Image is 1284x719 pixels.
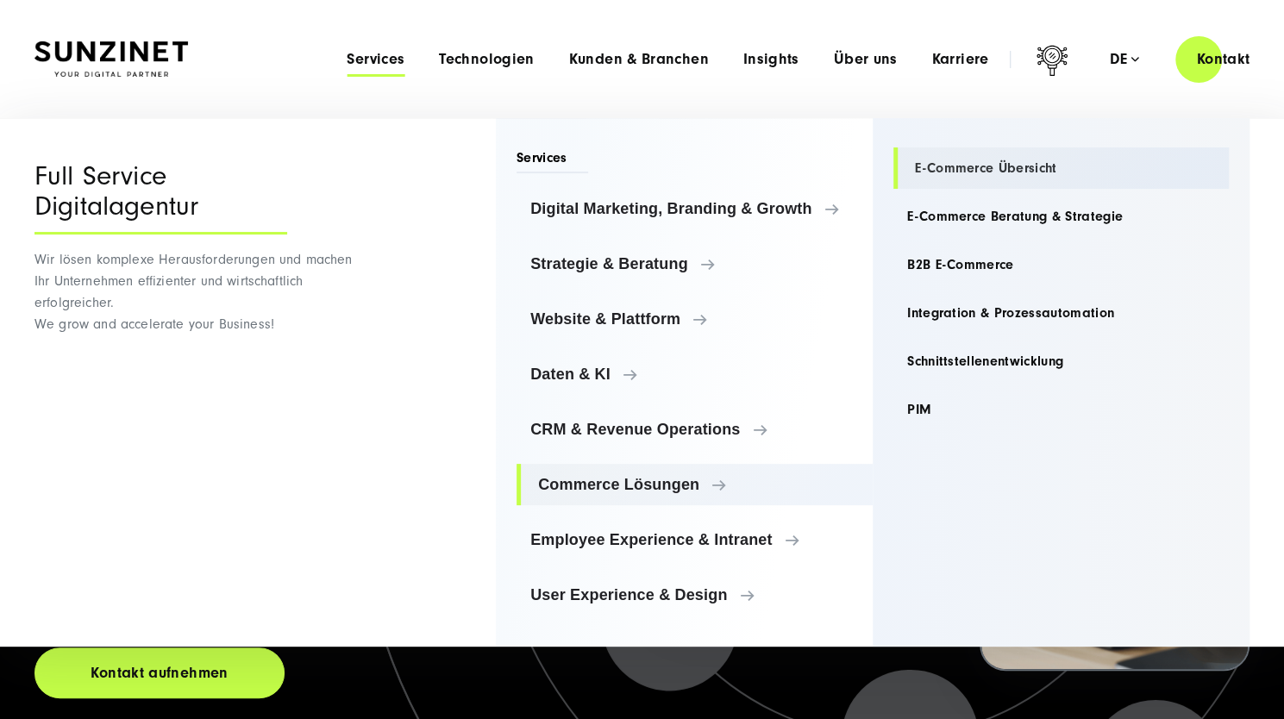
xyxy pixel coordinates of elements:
span: CRM & Revenue Operations [530,421,859,438]
a: Technologien [439,51,534,68]
a: Karriere [931,51,988,68]
a: Insights [743,51,799,68]
a: User Experience & Design [517,574,873,616]
a: Services [347,51,404,68]
a: Schnittstellenentwicklung [893,341,1229,382]
a: Commerce Lösungen [517,464,873,505]
a: PIM [893,389,1229,430]
a: Digital Marketing, Branding & Growth [517,188,873,229]
a: Kontakt [1175,34,1270,84]
span: Strategie & Beratung [530,255,859,272]
a: Kunden & Branchen [569,51,709,68]
span: Employee Experience & Intranet [530,531,859,548]
a: CRM & Revenue Operations [517,409,873,450]
a: E-Commerce Beratung & Strategie [893,196,1229,237]
a: Employee Experience & Intranet [517,519,873,560]
span: Services [517,148,588,173]
span: Website & Plattform [530,310,859,328]
img: SUNZINET Full Service Digital Agentur [34,41,188,78]
a: B2B E-Commerce [893,244,1229,285]
a: Daten & KI [517,353,873,395]
span: Commerce Lösungen [538,476,859,493]
a: Integration & Prozessautomation [893,292,1229,334]
a: Kontakt aufnehmen [34,647,285,698]
div: Full Service Digitalagentur [34,161,287,234]
a: Strategie & Beratung [517,243,873,284]
span: User Experience & Design [530,586,859,603]
a: E-Commerce Übersicht [893,147,1229,189]
a: Über uns [834,51,898,68]
span: Digital Marketing, Branding & Growth [530,200,859,217]
span: Wir lösen komplexe Herausforderungen und machen Ihr Unternehmen effizienter und wirtschaftlich er... [34,252,353,332]
div: de [1109,51,1139,68]
span: Daten & KI [530,366,859,383]
a: Website & Plattform [517,298,873,340]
